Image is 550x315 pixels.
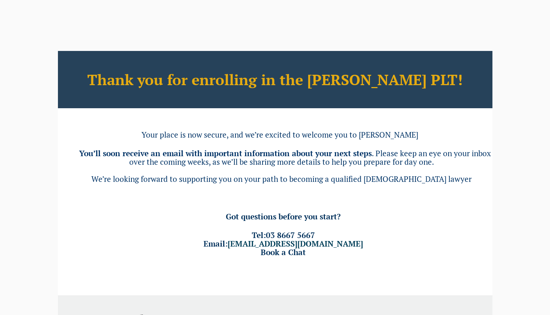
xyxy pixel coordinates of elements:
[226,211,341,222] span: Got questions before you start?
[252,230,315,240] span: Tel:
[87,70,463,89] b: Thank you for enrolling in the [PERSON_NAME] PLT!
[129,148,491,167] span: . Please keep an eye on your inbox over the coming weeks, as we’ll be sharing more details to hel...
[228,238,363,249] a: [EMAIL_ADDRESS][DOMAIN_NAME]
[266,230,315,240] a: 03 8667 5667
[91,174,472,184] span: We’re looking forward to supporting you on your path to becoming a qualified [DEMOGRAPHIC_DATA] l...
[79,148,372,158] b: You’ll soon receive an email with important information about your next steps
[141,129,418,140] span: Your place is now secure, and we’re excited to welcome you to [PERSON_NAME]
[204,238,363,249] span: Email:
[261,247,306,257] a: Book a Chat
